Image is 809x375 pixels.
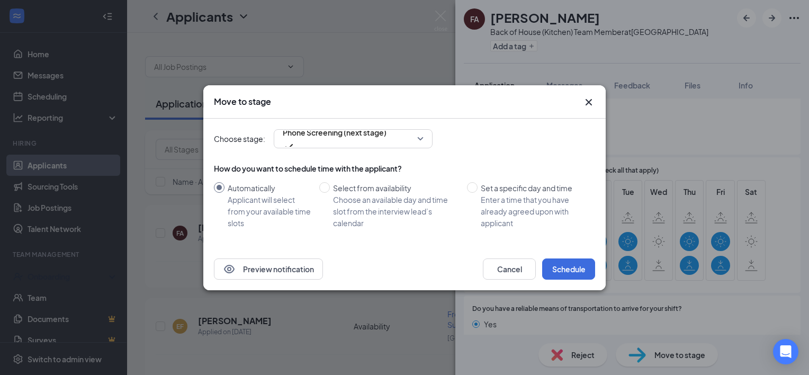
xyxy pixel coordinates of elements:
[333,194,459,229] div: Choose an available day and time slot from the interview lead’s calendar
[228,182,311,194] div: Automatically
[773,339,798,364] div: Open Intercom Messenger
[283,124,386,140] span: Phone Screening (next stage)
[481,182,587,194] div: Set a specific day and time
[481,194,587,229] div: Enter a time that you have already agreed upon with applicant
[333,182,459,194] div: Select from availability
[214,258,323,280] button: EyePreview notification
[223,263,236,275] svg: Eye
[214,133,265,145] span: Choose stage:
[542,258,595,280] button: Schedule
[582,96,595,109] button: Close
[214,96,271,108] h3: Move to stage
[582,96,595,109] svg: Cross
[228,194,311,229] div: Applicant will select from your available time slots
[483,258,536,280] button: Cancel
[214,163,595,174] div: How do you want to schedule time with the applicant?
[283,140,295,153] svg: Checkmark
